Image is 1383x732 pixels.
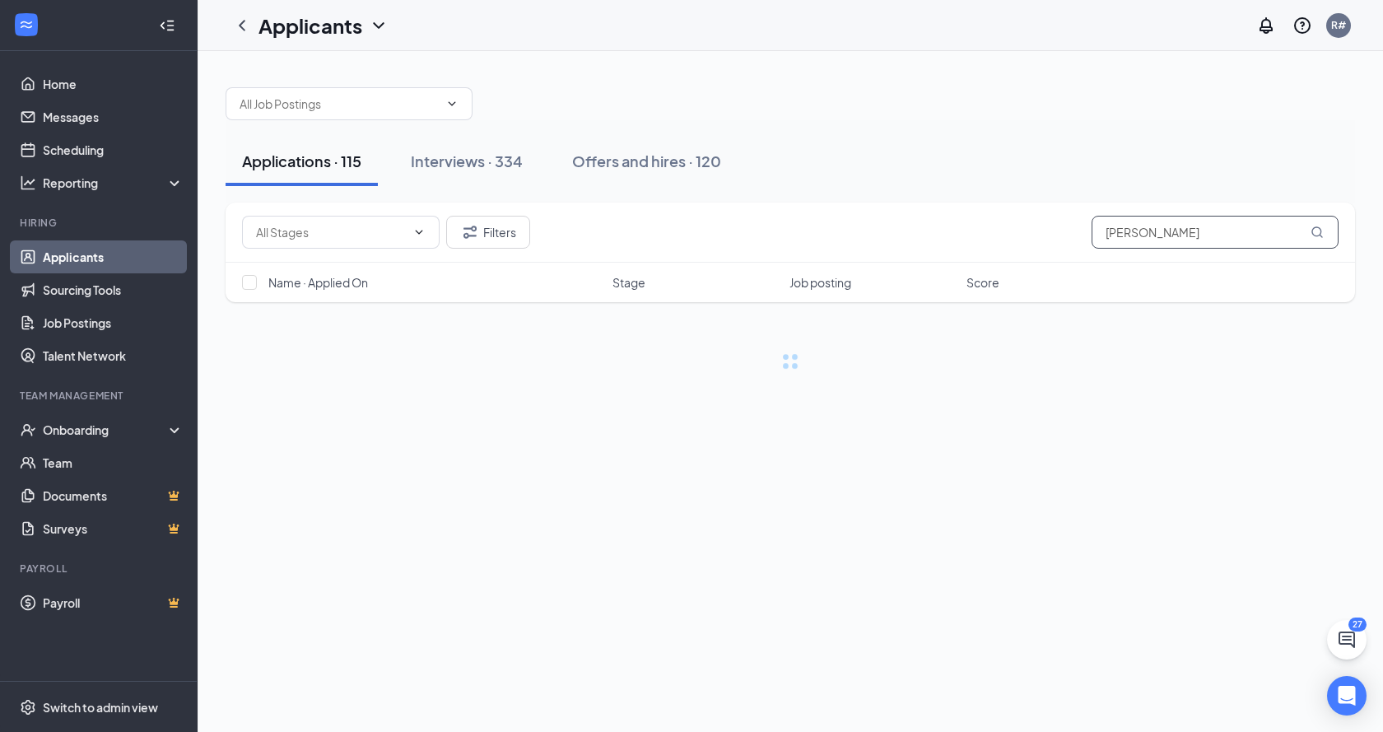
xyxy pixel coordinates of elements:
div: Applications · 115 [242,151,361,171]
input: Search in applications [1092,216,1339,249]
div: Open Intercom Messenger [1327,676,1367,716]
a: Messages [43,100,184,133]
div: Onboarding [43,422,170,438]
svg: QuestionInfo [1292,16,1312,35]
div: Team Management [20,389,180,403]
div: R# [1331,18,1346,32]
h1: Applicants [258,12,362,40]
svg: Settings [20,699,36,716]
svg: ChevronDown [412,226,426,239]
a: Talent Network [43,339,184,372]
div: Switch to admin view [43,699,158,716]
a: Sourcing Tools [43,273,184,306]
a: Home [43,68,184,100]
svg: MagnifyingGlass [1311,226,1324,239]
div: Reporting [43,175,184,191]
span: Stage [612,274,645,291]
span: Job posting [789,274,851,291]
div: Interviews · 334 [411,151,523,171]
svg: Collapse [159,17,175,34]
input: All Stages [256,223,406,241]
svg: ChatActive [1337,630,1357,650]
button: Filter Filters [446,216,530,249]
svg: UserCheck [20,422,36,438]
span: Score [966,274,999,291]
a: Job Postings [43,306,184,339]
a: SurveysCrown [43,512,184,545]
button: ChatActive [1327,620,1367,660]
span: Name · Applied On [268,274,368,291]
svg: ChevronDown [369,16,389,35]
div: Offers and hires · 120 [572,151,721,171]
div: Payroll [20,562,180,576]
a: Team [43,446,184,479]
div: 27 [1348,618,1367,632]
svg: Analysis [20,175,36,191]
input: All Job Postings [240,95,439,113]
svg: WorkstreamLogo [18,16,35,33]
a: Scheduling [43,133,184,166]
div: Hiring [20,216,180,230]
a: Applicants [43,240,184,273]
a: DocumentsCrown [43,479,184,512]
svg: Filter [460,222,480,242]
svg: Notifications [1256,16,1276,35]
svg: ChevronLeft [232,16,252,35]
a: PayrollCrown [43,586,184,619]
svg: ChevronDown [445,97,459,110]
